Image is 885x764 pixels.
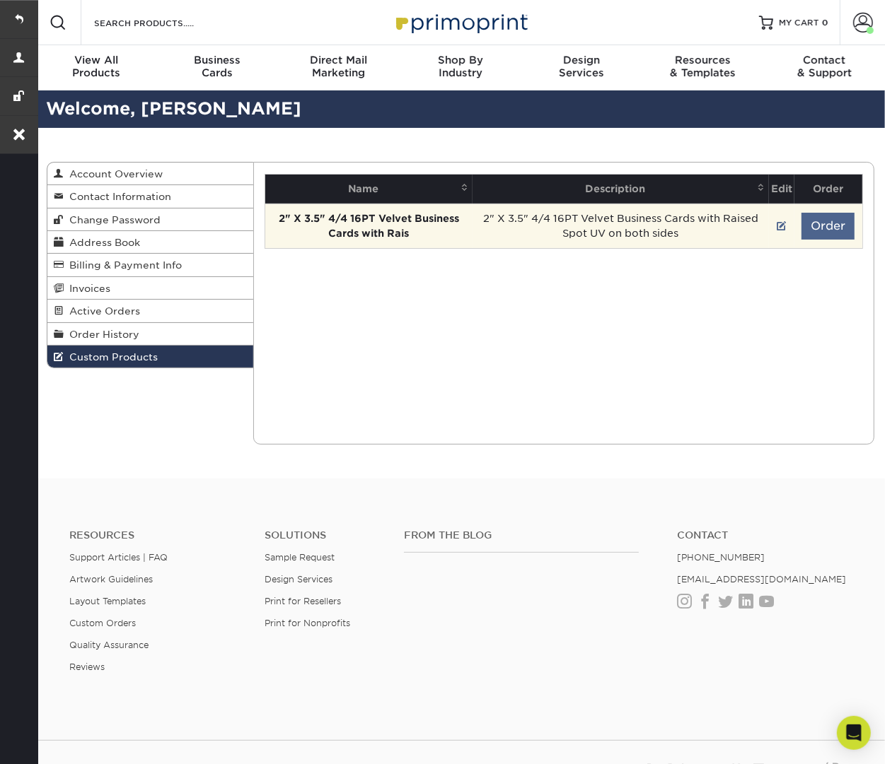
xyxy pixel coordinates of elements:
[769,175,794,204] th: Edit
[69,640,149,650] a: Quality Assurance
[64,191,172,202] span: Contact Information
[521,45,642,90] a: DesignServices
[390,7,531,37] img: Primoprint
[64,259,183,271] span: Billing & Payment Info
[404,529,639,541] h4: From the Blog
[47,163,254,185] a: Account Overview
[837,716,871,750] div: Open Intercom Messenger
[35,54,157,79] div: Products
[473,175,770,204] th: Description
[802,213,855,240] button: Order
[400,45,521,90] a: Shop ByIndustry
[763,54,885,79] div: & Support
[763,45,885,90] a: Contact& Support
[279,213,459,239] strong: 2" X 3.5" 4/4 16PT Velvet Business Cards with Rais
[69,662,105,672] a: Reviews
[47,185,254,208] a: Contact Information
[64,283,111,294] span: Invoices
[265,574,332,584] a: Design Services
[779,17,819,29] span: MY CART
[278,45,400,90] a: Direct MailMarketing
[642,45,764,90] a: Resources& Templates
[64,305,141,317] span: Active Orders
[35,54,157,66] span: View All
[47,300,254,322] a: Active Orders
[642,54,764,66] span: Resources
[93,14,231,31] input: SEARCH PRODUCTS.....
[157,54,279,79] div: Cards
[521,54,642,79] div: Services
[64,351,158,363] span: Custom Products
[278,54,400,79] div: Marketing
[473,204,770,248] td: 2" X 3.5" 4/4 16PT Velvet Business Cards with Raised Spot UV on both sides
[265,618,350,628] a: Print for Nonprofits
[47,346,254,368] a: Custom Products
[400,54,521,66] span: Shop By
[763,54,885,66] span: Contact
[64,214,161,225] span: Change Password
[47,323,254,346] a: Order History
[265,529,383,541] h4: Solutions
[265,552,335,563] a: Sample Request
[157,54,279,66] span: Business
[69,618,136,628] a: Custom Orders
[822,18,828,28] span: 0
[35,45,157,90] a: View AllProducts
[69,529,243,541] h4: Resources
[642,54,764,79] div: & Templates
[64,168,163,180] span: Account Overview
[47,254,254,276] a: Billing & Payment Info
[677,574,846,584] a: [EMAIL_ADDRESS][DOMAIN_NAME]
[157,45,279,90] a: BusinessCards
[265,596,341,606] a: Print for Resellers
[521,54,642,66] span: Design
[69,552,168,563] a: Support Articles | FAQ
[47,277,254,300] a: Invoices
[677,552,765,563] a: [PHONE_NUMBER]
[265,175,473,204] th: Name
[69,596,146,606] a: Layout Templates
[47,231,254,254] a: Address Book
[64,237,141,248] span: Address Book
[278,54,400,66] span: Direct Mail
[47,208,254,231] a: Change Password
[400,54,521,79] div: Industry
[4,721,120,759] iframe: Google Customer Reviews
[677,529,851,541] a: Contact
[35,96,885,122] h2: Welcome, [PERSON_NAME]
[69,574,153,584] a: Artwork Guidelines
[64,329,140,340] span: Order History
[794,175,862,204] th: Order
